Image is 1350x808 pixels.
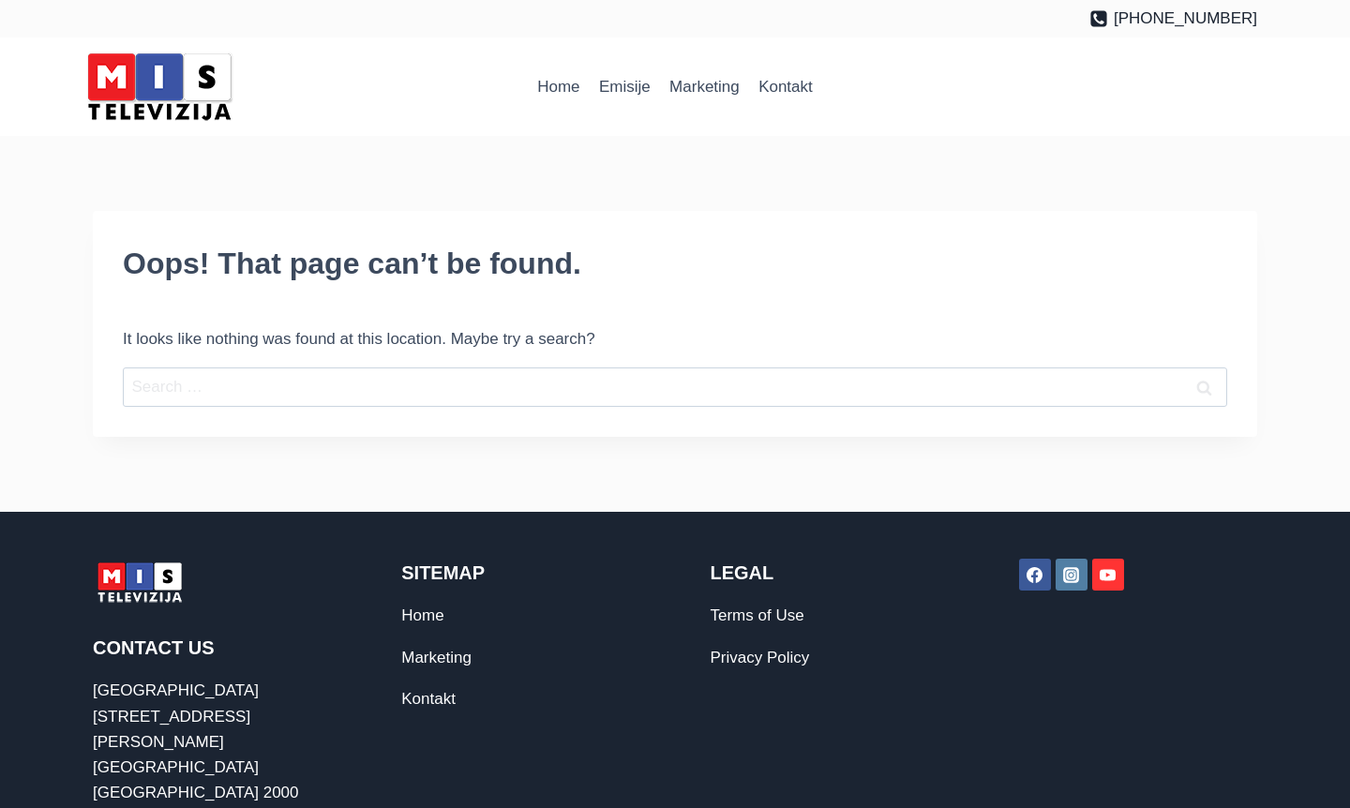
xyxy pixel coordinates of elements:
h2: Contact Us [93,634,331,662]
h2: Legal [711,559,949,587]
p: [GEOGRAPHIC_DATA][STREET_ADDRESS][PERSON_NAME] [GEOGRAPHIC_DATA] [GEOGRAPHIC_DATA] 2000 [93,678,331,805]
a: Privacy Policy [711,649,810,666]
input: Search [1180,367,1227,408]
a: Marketing [660,65,749,110]
h2: Sitemap [401,559,639,587]
a: Kontakt [749,65,822,110]
p: It looks like nothing was found at this location. Maybe try a search? [123,326,1227,352]
a: YouTube [1092,559,1124,591]
h1: Oops! That page can’t be found. [123,241,1227,286]
a: Home [401,606,443,624]
span: [PHONE_NUMBER] [1114,6,1257,31]
a: Facebook [1019,559,1051,591]
a: Kontakt [401,690,456,708]
a: Home [528,65,590,110]
a: [PHONE_NUMBER] [1089,6,1257,31]
a: Instagram [1056,559,1087,591]
nav: Primary [528,65,822,110]
a: Terms of Use [711,606,804,624]
img: MIS Television [80,47,239,127]
a: Marketing [401,649,472,666]
a: Emisije [590,65,660,110]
